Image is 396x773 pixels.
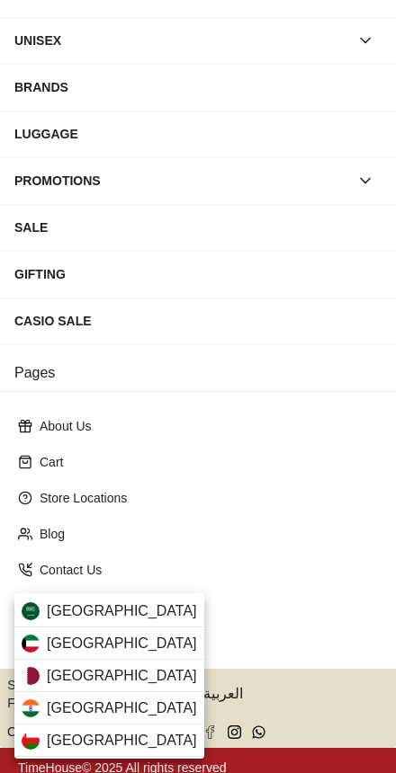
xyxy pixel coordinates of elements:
[47,697,197,719] span: [GEOGRAPHIC_DATA]
[47,730,197,751] span: [GEOGRAPHIC_DATA]
[22,635,40,653] img: Kuwait
[22,667,40,685] img: Qatar
[22,699,40,717] img: India
[47,665,197,687] span: [GEOGRAPHIC_DATA]
[22,602,40,620] img: Saudi Arabia
[22,732,40,750] img: Oman
[47,633,197,654] span: [GEOGRAPHIC_DATA]
[47,600,197,622] span: [GEOGRAPHIC_DATA]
